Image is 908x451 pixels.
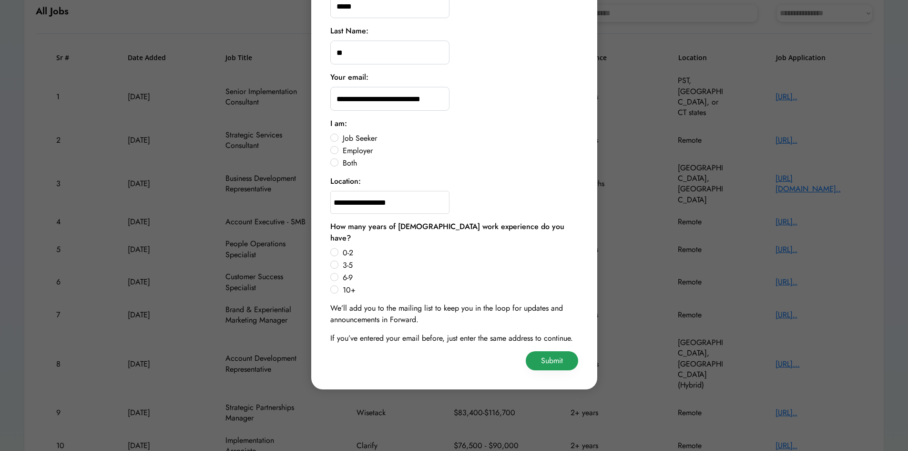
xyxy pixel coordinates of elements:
div: Last Name: [330,25,368,37]
label: Employer [340,147,578,155]
label: 10+ [340,286,578,294]
div: If you’ve entered your email before, just enter the same address to continue. [330,333,573,344]
div: How many years of [DEMOGRAPHIC_DATA] work experience do you have? [330,221,578,244]
div: I am: [330,118,347,129]
label: Both [340,159,578,167]
label: 6-9 [340,274,578,282]
div: We’ll add you to the mailing list to keep you in the loop for updates and announcements in Forward. [330,303,578,325]
label: Job Seeker [340,135,578,142]
div: Location: [330,176,361,187]
label: 0-2 [340,249,578,257]
label: 3-5 [340,262,578,269]
button: Submit [526,351,578,370]
div: Your email: [330,72,368,83]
